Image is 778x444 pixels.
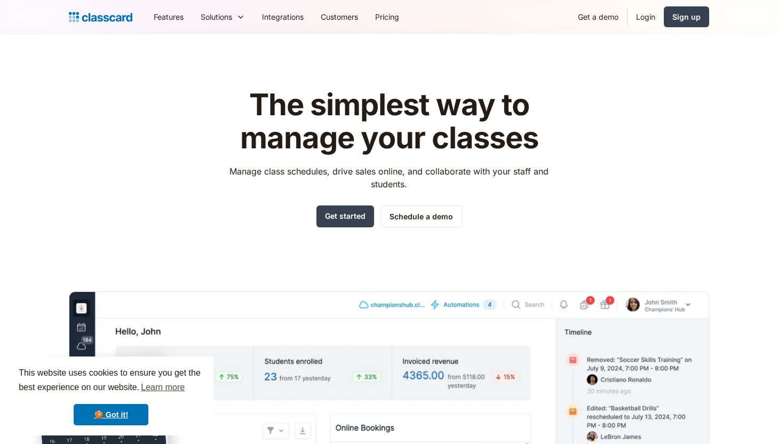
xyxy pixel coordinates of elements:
p: Manage class schedules, drive sales online, and collaborate with your staff and students. [220,165,559,191]
a: Sign up [664,6,709,27]
a: learn more about cookies [139,379,186,395]
a: Get a demo [569,5,627,29]
a: home [69,10,132,25]
a: Integrations [253,5,312,29]
a: Schedule a demo [380,205,462,227]
div: Sign up [672,11,701,22]
a: Login [628,5,664,29]
a: dismiss cookie message [74,404,148,425]
a: Pricing [367,5,408,29]
a: Get started [316,205,374,227]
a: Customers [312,5,367,29]
h1: The simplest way to manage your classes [220,89,559,154]
div: Solutions [192,5,253,29]
div: Solutions [201,11,232,22]
div: cookieconsent [9,356,213,435]
span: This website uses cookies to ensure you get the best experience on our website. [19,367,203,395]
a: Features [145,5,192,29]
